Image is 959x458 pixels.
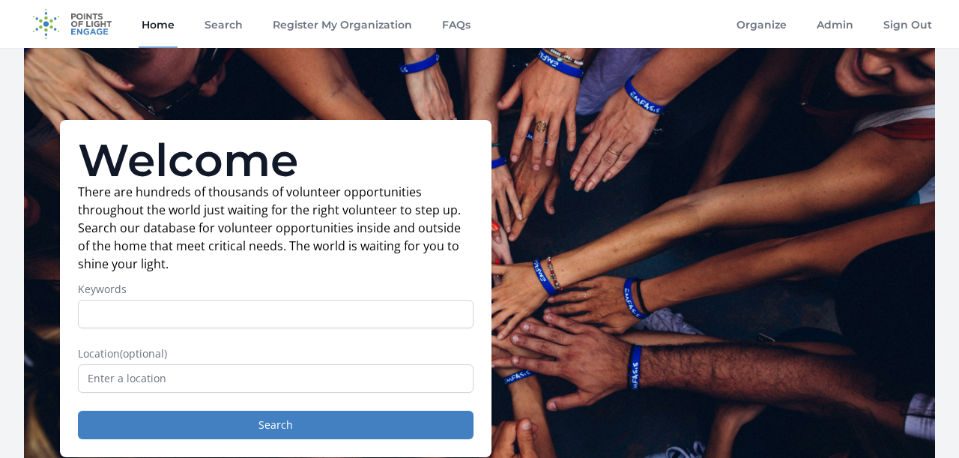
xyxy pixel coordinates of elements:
[78,411,474,439] button: Search
[78,183,474,273] p: There are hundreds of thousands of volunteer opportunities throughout the world just waiting for ...
[78,282,474,297] label: Keywords
[78,346,474,361] label: Location
[120,346,167,361] span: (optional)
[78,364,474,393] input: Enter a location
[78,138,474,183] h1: Welcome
